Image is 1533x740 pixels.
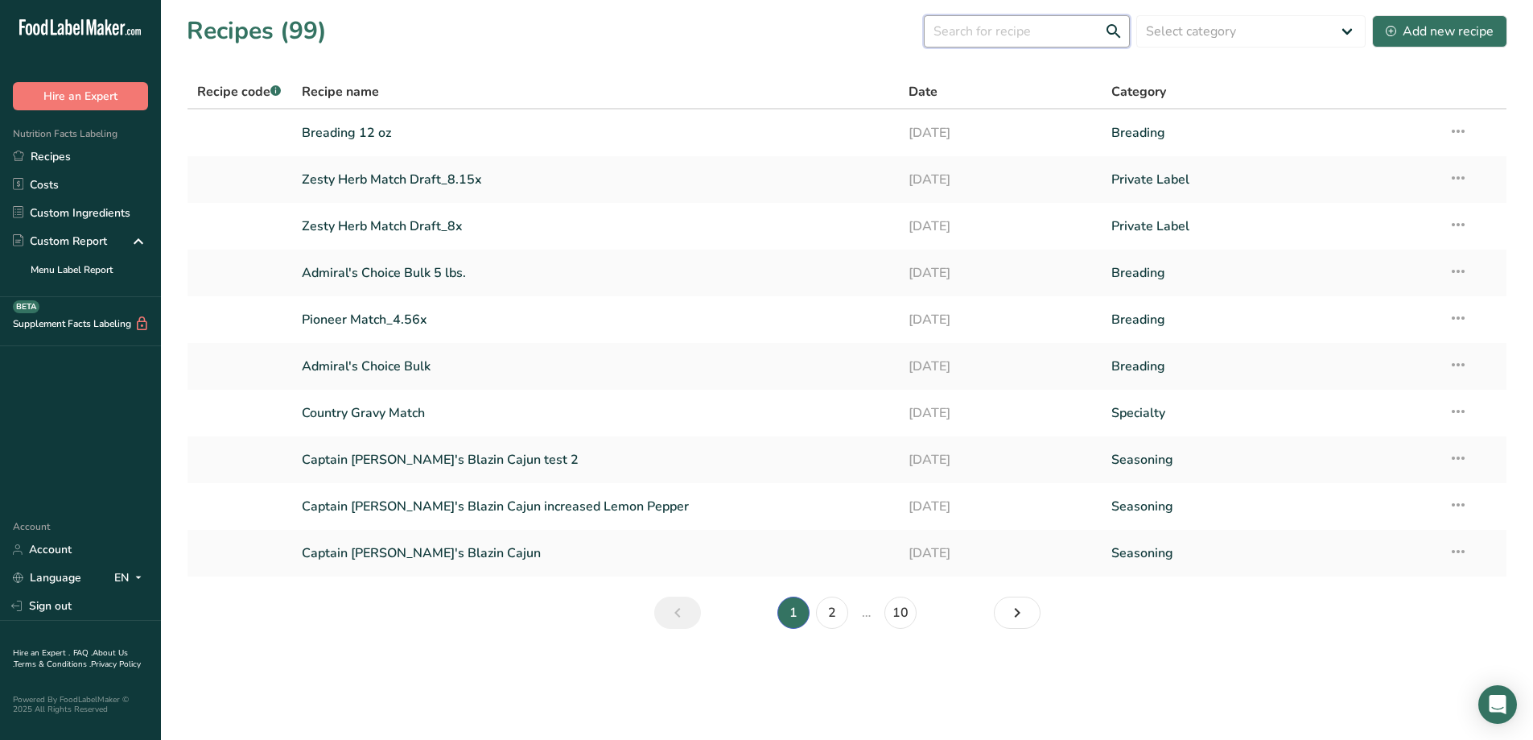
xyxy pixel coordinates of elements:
[302,443,890,477] a: Captain [PERSON_NAME]'s Blazin Cajun test 2
[909,490,1092,523] a: [DATE]
[14,659,91,670] a: Terms & Conditions .
[13,647,128,670] a: About Us .
[1111,349,1429,383] a: Breading
[302,82,379,101] span: Recipe name
[1111,536,1429,570] a: Seasoning
[909,349,1092,383] a: [DATE]
[1111,163,1429,196] a: Private Label
[994,597,1041,629] a: Next page
[909,116,1092,150] a: [DATE]
[114,568,148,588] div: EN
[909,256,1092,290] a: [DATE]
[302,116,890,150] a: Breading 12 oz
[1111,209,1429,243] a: Private Label
[13,647,70,659] a: Hire an Expert .
[654,597,701,629] a: Previous page
[816,597,848,629] a: Page 2.
[909,82,938,101] span: Date
[1111,443,1429,477] a: Seasoning
[909,536,1092,570] a: [DATE]
[909,163,1092,196] a: [DATE]
[91,659,141,670] a: Privacy Policy
[1386,22,1494,41] div: Add new recipe
[13,82,148,110] button: Hire an Expert
[73,647,93,659] a: FAQ .
[1111,256,1429,290] a: Breading
[13,233,107,250] div: Custom Report
[884,597,917,629] a: Page 10.
[1111,82,1166,101] span: Category
[909,209,1092,243] a: [DATE]
[13,564,81,592] a: Language
[302,163,890,196] a: Zesty Herb Match Draft_8.15x
[187,13,327,49] h1: Recipes (99)
[909,396,1092,430] a: [DATE]
[302,490,890,523] a: Captain [PERSON_NAME]'s Blazin Cajun increased Lemon Pepper
[1478,685,1517,724] div: Open Intercom Messenger
[1111,116,1429,150] a: Breading
[197,83,281,101] span: Recipe code
[1372,15,1507,48] button: Add new recipe
[13,300,39,313] div: BETA
[909,303,1092,337] a: [DATE]
[13,695,148,714] div: Powered By FoodLabelMaker © 2025 All Rights Reserved
[302,396,890,430] a: Country Gravy Match
[909,443,1092,477] a: [DATE]
[302,256,890,290] a: Admiral's Choice Bulk 5 lbs.
[302,303,890,337] a: Pioneer Match_4.56x
[302,209,890,243] a: Zesty Herb Match Draft_8x
[1111,490,1429,523] a: Seasoning
[1111,396,1429,430] a: Specialty
[302,536,890,570] a: Captain [PERSON_NAME]'s Blazin Cajun
[924,15,1130,48] input: Search for recipe
[1111,303,1429,337] a: Breading
[302,349,890,383] a: Admiral's Choice Bulk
